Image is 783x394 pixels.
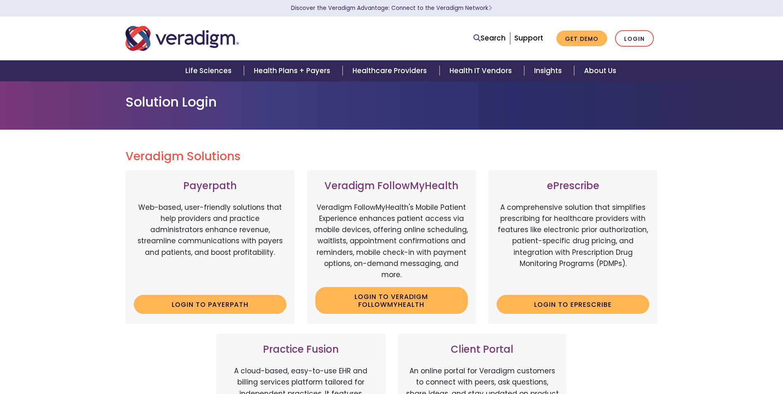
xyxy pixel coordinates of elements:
p: Web-based, user-friendly solutions that help providers and practice administrators enhance revenu... [134,202,286,289]
h3: Practice Fusion [225,344,377,356]
p: A comprehensive solution that simplifies prescribing for healthcare providers with features like ... [497,202,649,289]
a: Insights [524,60,574,81]
p: Veradigm FollowMyHealth's Mobile Patient Experience enhances patient access via mobile devices, o... [315,202,468,280]
a: Healthcare Providers [343,60,439,81]
a: Get Demo [556,31,607,47]
a: About Us [574,60,626,81]
h2: Veradigm Solutions [125,150,658,164]
a: Life Sciences [175,60,244,81]
a: Login [615,30,654,47]
a: Health Plans + Payers [244,60,343,81]
h3: Payerpath [134,180,286,192]
a: Login to Payerpath [134,295,286,314]
a: Login to Veradigm FollowMyHealth [315,287,468,314]
a: Health IT Vendors [440,60,524,81]
h3: Client Portal [406,344,559,356]
a: Support [514,33,543,43]
h3: Veradigm FollowMyHealth [315,180,468,192]
a: Discover the Veradigm Advantage: Connect to the Veradigm NetworkLearn More [291,4,492,12]
h3: ePrescribe [497,180,649,192]
img: Veradigm logo [125,25,239,52]
span: Learn More [488,4,492,12]
a: Search [473,33,506,44]
h1: Solution Login [125,94,658,110]
a: Login to ePrescribe [497,295,649,314]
